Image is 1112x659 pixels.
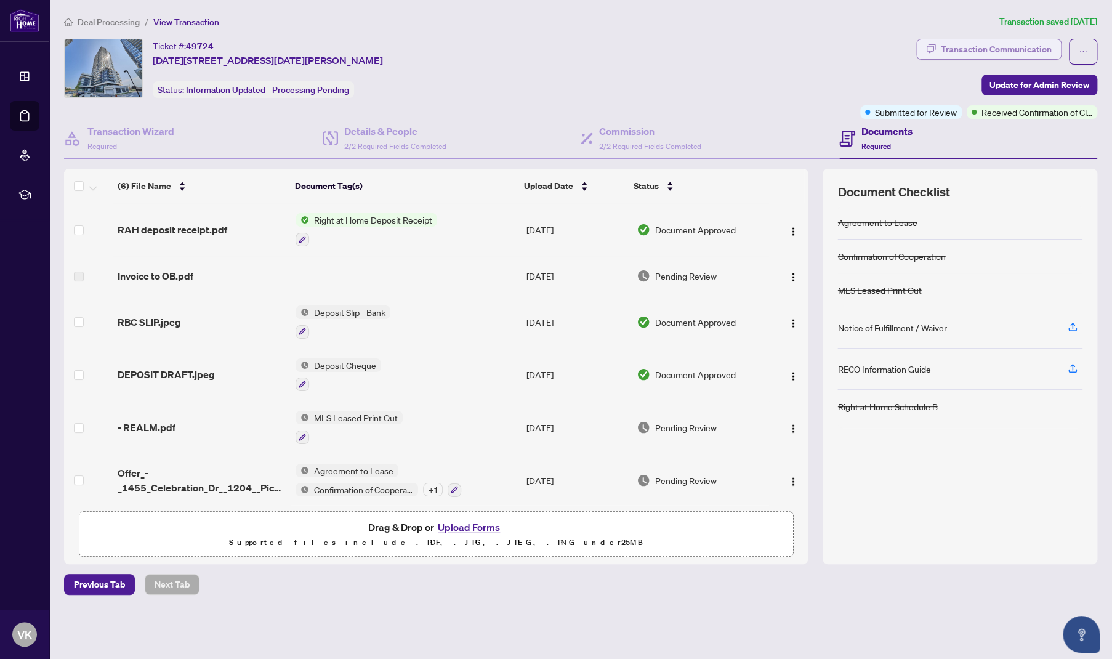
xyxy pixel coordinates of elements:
img: Logo [788,272,798,282]
button: Logo [783,365,803,384]
td: [DATE] [522,203,632,256]
span: Document Approved [655,223,736,237]
td: [DATE] [522,349,632,402]
button: Previous Tab [64,574,135,595]
div: RECO Information Guide [837,362,930,376]
span: Document Checklist [837,184,949,201]
td: [DATE] [522,401,632,454]
span: Drag & Drop orUpload FormsSupported files include .PDF, .JPG, .JPEG, .PNG under25MB [79,512,792,557]
button: Logo [783,471,803,490]
img: IMG-E12353453_1.jpg [65,39,142,97]
th: (6) File Name [113,169,290,203]
img: Logo [788,318,798,328]
span: Drag & Drop or [368,519,504,535]
div: MLS Leased Print Out [837,283,921,297]
img: Document Status [637,223,650,237]
span: Required [87,142,117,151]
span: home [64,18,73,26]
h4: Documents [861,124,913,139]
span: 2/2 Required Fields Completed [344,142,446,151]
span: Update for Admin Review [989,75,1089,95]
img: Logo [788,424,798,434]
li: / [145,15,148,29]
span: [DATE][STREET_ADDRESS][DATE][PERSON_NAME] [153,53,383,68]
span: Deal Processing [78,17,140,28]
div: Transaction Communication [941,39,1052,59]
span: Invoice to OB.pdf [118,269,193,283]
span: Offer_-_1455_Celebration_Dr__1204__Pickering.pdf [118,466,286,495]
td: [DATE] [522,454,632,507]
span: Deposit Cheque [309,358,381,372]
span: Information Updated - Processing Pending [186,84,349,95]
span: Right at Home Deposit Receipt [309,213,437,227]
span: View Transaction [153,17,219,28]
img: Document Status [637,421,650,434]
img: Document Status [637,269,650,283]
span: (6) File Name [118,179,171,193]
img: Status Icon [296,305,309,319]
span: MLS Leased Print Out [309,411,403,424]
button: Logo [783,418,803,437]
span: Agreement to Lease [309,464,398,477]
button: Status IconMLS Leased Print Out [296,411,403,444]
span: Received Confirmation of Closing [981,105,1092,119]
span: - REALM.pdf [118,420,175,435]
span: Pending Review [655,269,717,283]
span: RAH deposit receipt.pdf [118,222,227,237]
button: Logo [783,220,803,240]
img: Document Status [637,368,650,381]
span: Upload Date [524,179,573,193]
h4: Commission [599,124,701,139]
h4: Details & People [344,124,446,139]
span: Pending Review [655,421,717,434]
img: Status Icon [296,411,309,424]
div: Agreement to Lease [837,216,917,229]
span: Document Approved [655,315,736,329]
div: Status: [153,81,354,98]
div: Notice of Fulfillment / Waiver [837,321,946,334]
button: Logo [783,266,803,286]
img: Status Icon [296,464,309,477]
span: Deposit Slip - Bank [309,305,390,319]
button: Status IconAgreement to LeaseStatus IconConfirmation of Cooperation+1 [296,464,461,497]
button: Update for Admin Review [981,75,1097,95]
img: Logo [788,227,798,237]
img: Logo [788,477,798,487]
div: Confirmation of Cooperation [837,249,945,263]
span: RBC SLIP.jpeg [118,315,181,329]
img: Status Icon [296,358,309,372]
img: Status Icon [296,483,309,496]
div: Right at Home Schedule B [837,400,937,413]
button: Logo [783,312,803,332]
span: Status [634,179,659,193]
td: [DATE] [522,296,632,349]
span: DEPOSIT DRAFT.jpeg [118,367,215,382]
span: 2/2 Required Fields Completed [599,142,701,151]
th: Status [629,169,766,203]
img: Status Icon [296,213,309,227]
h4: Transaction Wizard [87,124,174,139]
th: Document Tag(s) [290,169,519,203]
div: Ticket #: [153,39,214,53]
div: + 1 [423,483,443,496]
button: Transaction Communication [916,39,1062,60]
img: Document Status [637,474,650,487]
span: ellipsis [1079,47,1087,56]
button: Status IconDeposit Slip - Bank [296,305,390,339]
span: VK [17,626,32,643]
span: Submitted for Review [875,105,957,119]
span: Previous Tab [74,575,125,594]
article: Transaction saved [DATE] [999,15,1097,29]
button: Status IconRight at Home Deposit Receipt [296,213,437,246]
p: Supported files include .PDF, .JPG, .JPEG, .PNG under 25 MB [87,535,785,550]
span: Confirmation of Cooperation [309,483,418,496]
th: Upload Date [519,169,629,203]
img: Document Status [637,315,650,329]
button: Status IconDeposit Cheque [296,358,381,392]
span: Document Approved [655,368,736,381]
span: Pending Review [655,474,717,487]
img: Logo [788,371,798,381]
button: Upload Forms [434,519,504,535]
span: 49724 [186,41,214,52]
button: Open asap [1063,616,1100,653]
